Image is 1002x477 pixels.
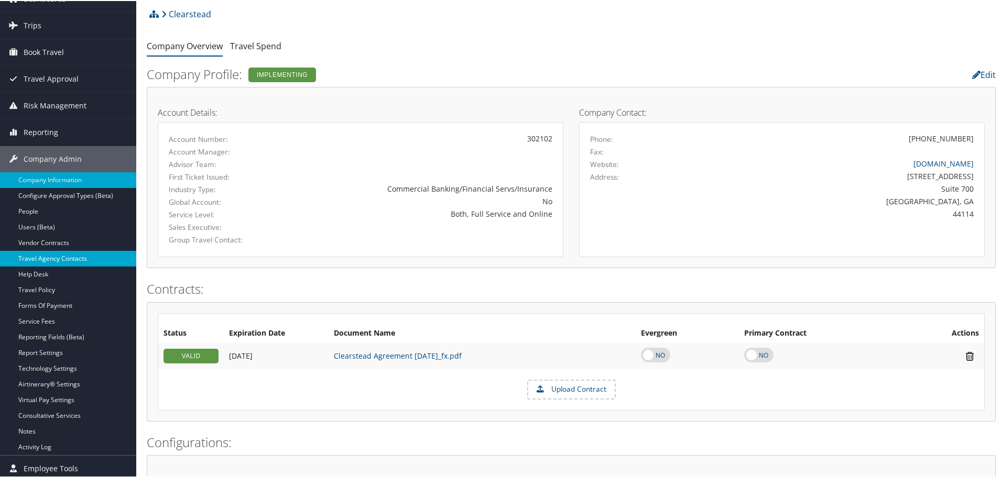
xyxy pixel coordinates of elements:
h2: Company Profile: [147,64,707,82]
a: Travel Spend [230,39,281,51]
h2: Configurations: [147,432,996,450]
label: Account Number: [169,133,286,143]
label: Advisor Team: [169,158,286,169]
label: Sales Executive: [169,221,286,231]
th: Primary Contract [739,323,900,342]
label: Group Travel Contact: [169,234,286,244]
i: Remove Contract [961,350,979,361]
div: [STREET_ADDRESS] [690,170,974,181]
div: Suite 700 [690,182,974,193]
div: 44114 [690,207,974,218]
span: Risk Management [24,92,86,118]
span: Company Admin [24,145,82,171]
label: Fax: [590,146,604,156]
label: Phone: [590,133,613,143]
label: Global Account: [169,196,286,206]
div: Commercial Banking/Financial Servs/Insurance [302,182,552,193]
a: Company Overview [147,39,223,51]
h4: Account Details: [158,107,563,116]
div: [PHONE_NUMBER] [909,132,974,143]
div: VALID [164,348,219,362]
th: Actions [900,323,984,342]
div: [GEOGRAPHIC_DATA], GA [690,195,974,206]
h2: Contracts: [147,279,996,297]
div: Both, Full Service and Online [302,207,552,218]
div: No [302,195,552,206]
span: Book Travel [24,38,64,64]
div: 302102 [302,132,552,143]
a: Clearstead Agreement [DATE]_fx.pdf [334,350,462,360]
th: Expiration Date [224,323,329,342]
label: Address: [590,171,619,181]
th: Evergreen [636,323,739,342]
label: Account Manager: [169,146,286,156]
span: Reporting [24,118,58,145]
div: Add/Edit Date [229,350,323,360]
label: Service Level: [169,208,286,219]
label: Website: [590,158,619,169]
div: Implementing [248,66,316,81]
span: Travel Approval [24,65,79,91]
label: Upload Contract [528,380,615,397]
a: Edit [972,68,996,80]
span: Trips [24,12,41,38]
h4: Company Contact: [579,107,985,116]
a: [DOMAIN_NAME] [913,158,974,168]
label: First Ticket Issued: [169,171,286,181]
a: Clearstead [161,3,211,24]
span: [DATE] [229,350,253,360]
th: Status [158,323,224,342]
label: Industry Type: [169,183,286,194]
th: Document Name [329,323,636,342]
